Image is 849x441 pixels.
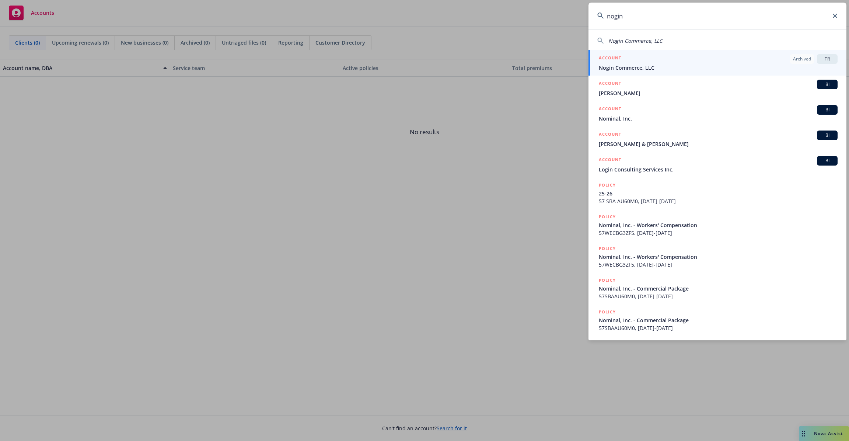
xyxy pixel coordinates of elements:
span: Nominal, Inc. - Commercial Package [599,285,838,292]
a: POLICY25-2657 SBA AU60M0, [DATE]-[DATE] [588,177,846,209]
span: [PERSON_NAME] & [PERSON_NAME] [599,140,838,148]
span: Nominal, Inc. - Commercial Package [599,316,838,324]
span: BI [820,107,835,113]
span: 57 SBA AU60M0, [DATE]-[DATE] [599,197,838,205]
span: Nominal, Inc. - Workers' Compensation [599,221,838,229]
span: 57WECBG3ZF5, [DATE]-[DATE] [599,229,838,237]
span: TR [820,56,835,62]
span: 25-26 [599,190,838,197]
a: ACCOUNTBILogin Consulting Services Inc. [588,152,846,177]
a: ACCOUNTBI[PERSON_NAME] & [PERSON_NAME] [588,126,846,152]
span: BI [820,81,835,88]
a: POLICYNominal, Inc. - Workers' Compensation57WECBG3ZF5, [DATE]-[DATE] [588,241,846,272]
h5: ACCOUNT [599,80,621,88]
span: 57SBAAU60M0, [DATE]-[DATE] [599,324,838,332]
a: ACCOUNTBINominal, Inc. [588,101,846,126]
span: BI [820,132,835,139]
h5: POLICY [599,245,616,252]
a: ACCOUNTBI[PERSON_NAME] [588,76,846,101]
a: POLICYNominal, Inc. - Commercial Package57SBAAU60M0, [DATE]-[DATE] [588,272,846,304]
span: 57SBAAU60M0, [DATE]-[DATE] [599,292,838,300]
span: BI [820,157,835,164]
h5: POLICY [599,181,616,189]
span: Nominal, Inc. [599,115,838,122]
h5: ACCOUNT [599,54,621,63]
h5: POLICY [599,308,616,316]
h5: ACCOUNT [599,105,621,114]
span: [PERSON_NAME] [599,89,838,97]
span: Nominal, Inc. - Workers' Compensation [599,253,838,261]
a: ACCOUNTArchivedTRNogin Commerce, LLC [588,50,846,76]
span: Archived [793,56,811,62]
span: 57WECBG3ZF5, [DATE]-[DATE] [599,261,838,268]
span: Nogin Commerce, LLC [599,64,838,72]
span: Nogin Commerce, LLC [608,37,663,44]
a: POLICYNominal, Inc. - Workers' Compensation57WECBG3ZF5, [DATE]-[DATE] [588,209,846,241]
h5: POLICY [599,277,616,284]
a: POLICYNominal, Inc. - Commercial Package57SBAAU60M0, [DATE]-[DATE] [588,304,846,336]
h5: ACCOUNT [599,156,621,165]
h5: ACCOUNT [599,131,621,139]
input: Search... [588,3,846,29]
h5: POLICY [599,213,616,220]
span: Login Consulting Services Inc. [599,166,838,173]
